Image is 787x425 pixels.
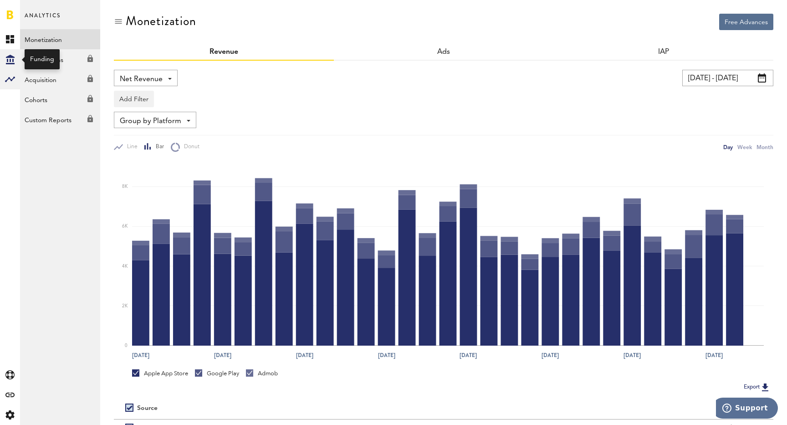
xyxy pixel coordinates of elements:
text: [DATE] [378,351,395,359]
iframe: Opens a widget where you can find more information [716,398,778,420]
span: Net Revenue [120,72,163,87]
a: IAP [658,48,669,56]
a: Custom Reports [20,109,100,130]
div: Admob [246,369,278,378]
div: Month [756,142,773,152]
a: Monetization [20,29,100,49]
div: Period total [455,404,762,412]
a: Revenue [210,48,238,56]
div: Google Play [195,369,239,378]
div: Apple App Store [132,369,188,378]
text: 0 [125,343,128,348]
text: 4K [122,264,128,269]
div: Week [737,142,752,152]
span: Group by Platform [120,114,181,129]
text: [DATE] [460,351,477,359]
text: [DATE] [214,351,231,359]
a: Acquisition [20,69,100,89]
text: 6K [122,224,128,229]
img: Export [760,382,771,393]
text: [DATE] [542,351,559,359]
a: Cohorts [20,89,100,109]
text: [DATE] [705,351,723,359]
a: Subscriptions [20,49,100,69]
button: Add Filter [114,91,154,107]
span: Donut [180,143,199,151]
text: [DATE] [623,351,641,359]
div: Day [723,142,733,152]
div: Monetization [126,14,196,28]
span: Bar [152,143,164,151]
text: [DATE] [132,351,149,359]
text: 8K [122,184,128,189]
div: Funding [30,55,54,64]
span: Analytics [25,10,61,29]
text: 2K [122,304,128,308]
span: Line [123,143,138,151]
a: Ads [437,48,450,56]
text: [DATE] [296,351,313,359]
div: Source [137,404,158,412]
button: Free Advances [719,14,773,30]
button: Export [741,381,773,393]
